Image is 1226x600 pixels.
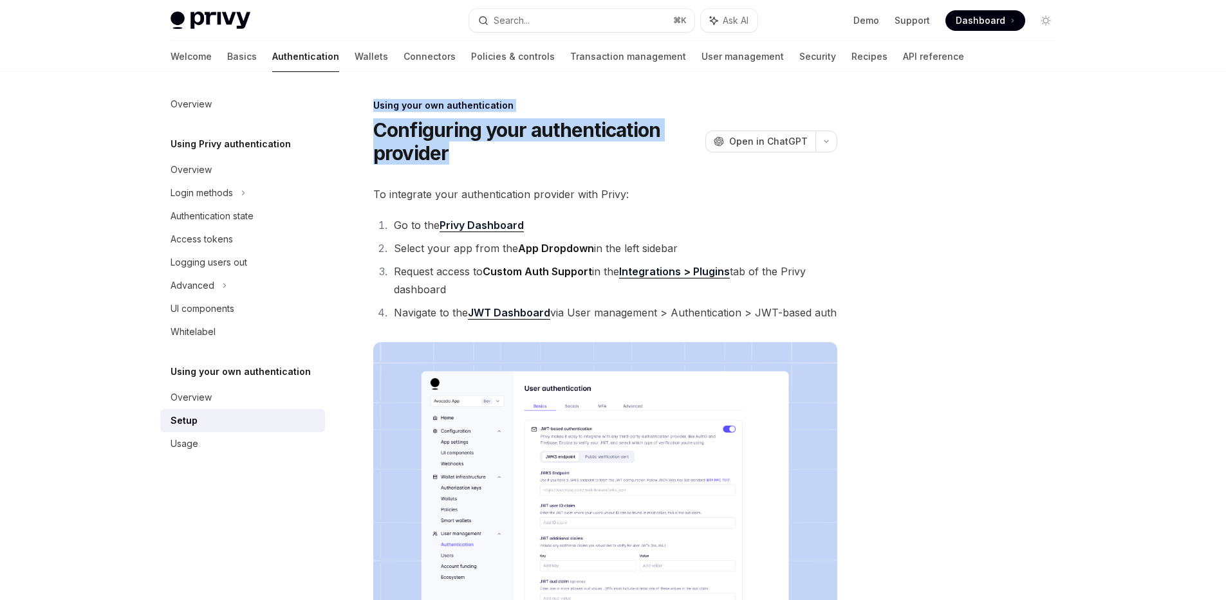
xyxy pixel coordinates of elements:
a: Policies & controls [471,41,555,72]
a: JWT Dashboard [468,306,550,320]
div: Authentication state [171,208,254,224]
button: Open in ChatGPT [705,131,815,152]
li: Select your app from the in the left sidebar [390,239,837,257]
strong: App Dropdown [518,242,594,255]
a: User management [701,41,784,72]
h5: Using your own authentication [171,364,311,379]
div: Logging users out [171,255,247,270]
a: Welcome [171,41,212,72]
span: Dashboard [956,14,1005,27]
a: Demo [853,14,879,27]
a: Wallets [355,41,388,72]
div: Whitelabel [171,324,216,340]
a: Overview [160,386,325,409]
button: Toggle dark mode [1036,10,1056,31]
a: Usage [160,432,325,455]
strong: Custom Auth Support [483,265,592,278]
button: Search...⌘K [469,9,694,32]
div: Access tokens [171,232,233,247]
a: UI components [160,297,325,320]
li: Navigate to the via User management > Authentication > JWT-based auth [390,304,837,322]
a: Support [895,14,930,27]
a: API reference [903,41,964,72]
a: Access tokens [160,228,325,251]
div: Usage [171,436,198,451]
div: Overview [171,390,212,405]
div: Setup [171,413,198,428]
div: UI components [171,301,234,316]
a: Basics [227,41,257,72]
span: ⌘ K [673,15,687,26]
h1: Configuring your authentication provider [373,118,700,165]
li: Request access to in the tab of the Privy dashboard [390,262,837,298]
a: Overview [160,158,325,181]
a: Dashboard [945,10,1025,31]
div: Login methods [171,185,233,201]
span: Open in ChatGPT [729,135,808,148]
a: Privy Dashboard [440,219,524,232]
div: Advanced [171,278,214,293]
a: Transaction management [570,41,686,72]
div: Overview [171,96,212,112]
span: To integrate your authentication provider with Privy: [373,185,837,203]
a: Whitelabel [160,320,325,343]
a: Setup [160,409,325,432]
img: light logo [171,12,250,30]
a: Integrations > Plugins [619,265,730,278]
a: Authentication state [160,205,325,228]
a: Connectors [404,41,456,72]
div: Search... [494,13,530,28]
li: Go to the [390,216,837,234]
a: Recipes [851,41,887,72]
a: Authentication [272,41,339,72]
h5: Using Privy authentication [171,136,291,152]
span: Ask AI [723,14,748,27]
a: Overview [160,93,325,116]
a: Logging users out [160,251,325,274]
div: Using your own authentication [373,99,837,112]
div: Overview [171,162,212,177]
a: Security [799,41,836,72]
button: Ask AI [701,9,757,32]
